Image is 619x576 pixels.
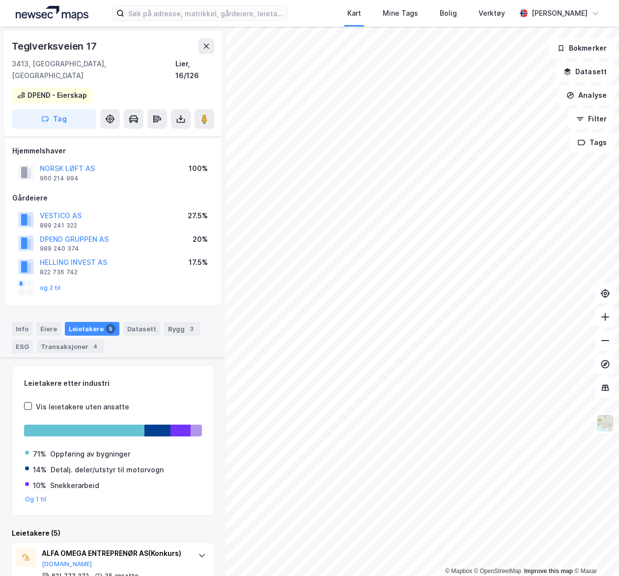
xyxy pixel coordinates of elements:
div: Kontrollprogram for chat [570,529,619,576]
div: Kart [347,7,361,19]
div: Oppføring av bygninger [50,448,130,460]
div: Gårdeiere [12,192,214,204]
div: DPEND - Eierskap [28,89,87,101]
div: Leietakere (5) [12,527,214,539]
div: Snekkerarbeid [50,480,99,491]
div: Detalj. deler/utstyr til motorvogn [51,464,164,476]
div: 3 [187,324,197,334]
div: 989 240 374 [40,245,79,253]
div: 10% [33,480,46,491]
button: Tag [12,109,96,129]
div: Info [12,322,32,336]
div: 960 214 994 [40,174,79,182]
div: Transaksjoner [37,340,104,353]
div: Bolig [440,7,457,19]
div: ALFA OMEGA ENTREPRENØR AS (Konkurs) [42,547,188,559]
a: OpenStreetMap [474,568,522,575]
button: [DOMAIN_NAME] [42,560,92,568]
div: Lier, 16/126 [175,58,214,82]
button: Datasett [555,62,615,82]
button: Analyse [558,86,615,105]
div: Verktøy [478,7,505,19]
div: Teglverksveien 17 [12,38,99,54]
div: Bygg [164,322,200,336]
div: 14% [33,464,47,476]
div: 20% [193,233,208,245]
div: 100% [189,163,208,174]
div: 71% [33,448,46,460]
div: 822 736 742 [40,268,78,276]
button: Filter [568,109,615,129]
img: logo.a4113a55bc3d86da70a041830d287a7e.svg [16,6,88,21]
button: Bokmerker [549,38,615,58]
a: Mapbox [445,568,472,575]
div: Datasett [123,322,160,336]
div: Hjemmelshaver [12,145,214,157]
img: Z [596,414,615,432]
div: Vis leietakere uten ansatte [36,401,129,413]
button: Og 1 til [25,495,47,503]
div: 889 241 322 [40,222,77,230]
div: 4 [90,342,100,351]
iframe: Chat Widget [570,529,619,576]
input: Søk på adresse, matrikkel, gårdeiere, leietakere eller personer [124,6,287,21]
button: Tags [569,133,615,152]
div: 5 [106,324,115,334]
a: Improve this map [524,568,573,575]
div: ESG [12,340,33,353]
div: Mine Tags [383,7,418,19]
div: 17.5% [189,257,208,268]
div: Leietakere [65,322,119,336]
div: 27.5% [188,210,208,222]
div: 3413, [GEOGRAPHIC_DATA], [GEOGRAPHIC_DATA] [12,58,175,82]
div: Leietakere etter industri [24,377,202,389]
div: [PERSON_NAME] [532,7,588,19]
div: Eiere [36,322,61,336]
